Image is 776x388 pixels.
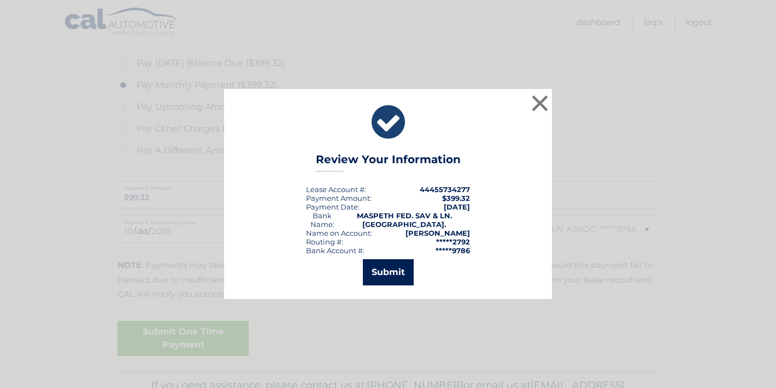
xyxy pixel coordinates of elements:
[529,92,551,114] button: ×
[306,229,372,237] div: Name on Account:
[316,153,461,172] h3: Review Your Information
[306,202,358,211] span: Payment Date
[442,194,470,202] span: $399.32
[363,259,414,285] button: Submit
[306,237,343,246] div: Routing #:
[306,202,360,211] div: :
[306,185,366,194] div: Lease Account #:
[357,211,452,229] strong: MASPETH FED. SAV & LN. [GEOGRAPHIC_DATA].
[444,202,470,211] span: [DATE]
[405,229,470,237] strong: [PERSON_NAME]
[420,185,470,194] strong: 44455734277
[306,246,365,255] div: Bank Account #:
[306,211,339,229] div: Bank Name:
[306,194,372,202] div: Payment Amount:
